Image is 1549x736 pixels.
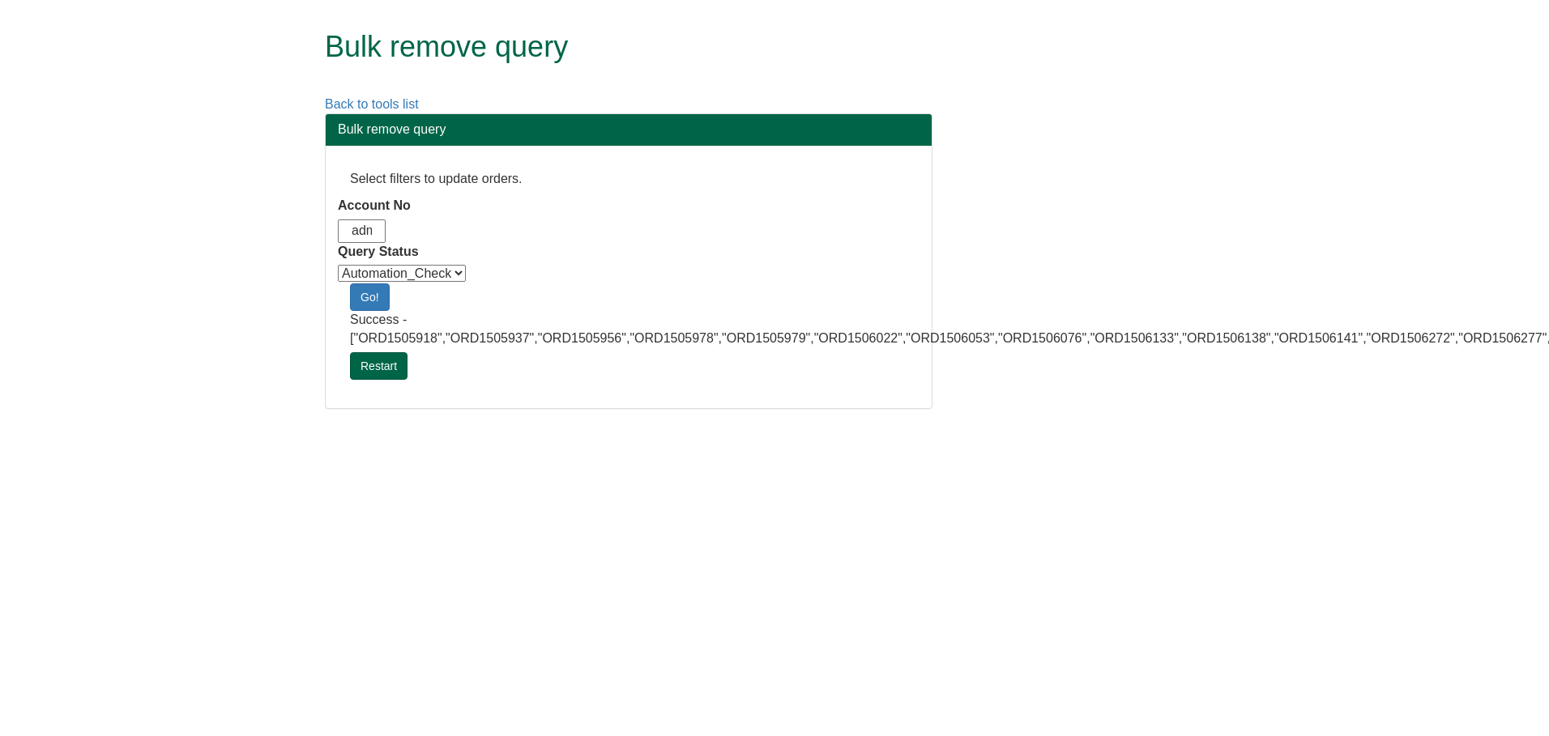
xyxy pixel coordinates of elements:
label: Account No [338,197,411,215]
h3: Bulk remove query [338,122,920,137]
label: Query Status [338,243,419,262]
h1: Bulk remove query [325,31,1188,63]
a: Go! [350,283,390,311]
a: Restart [350,352,408,380]
a: Back to tools list [325,97,419,111]
p: Select filters to update orders. [350,170,907,189]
